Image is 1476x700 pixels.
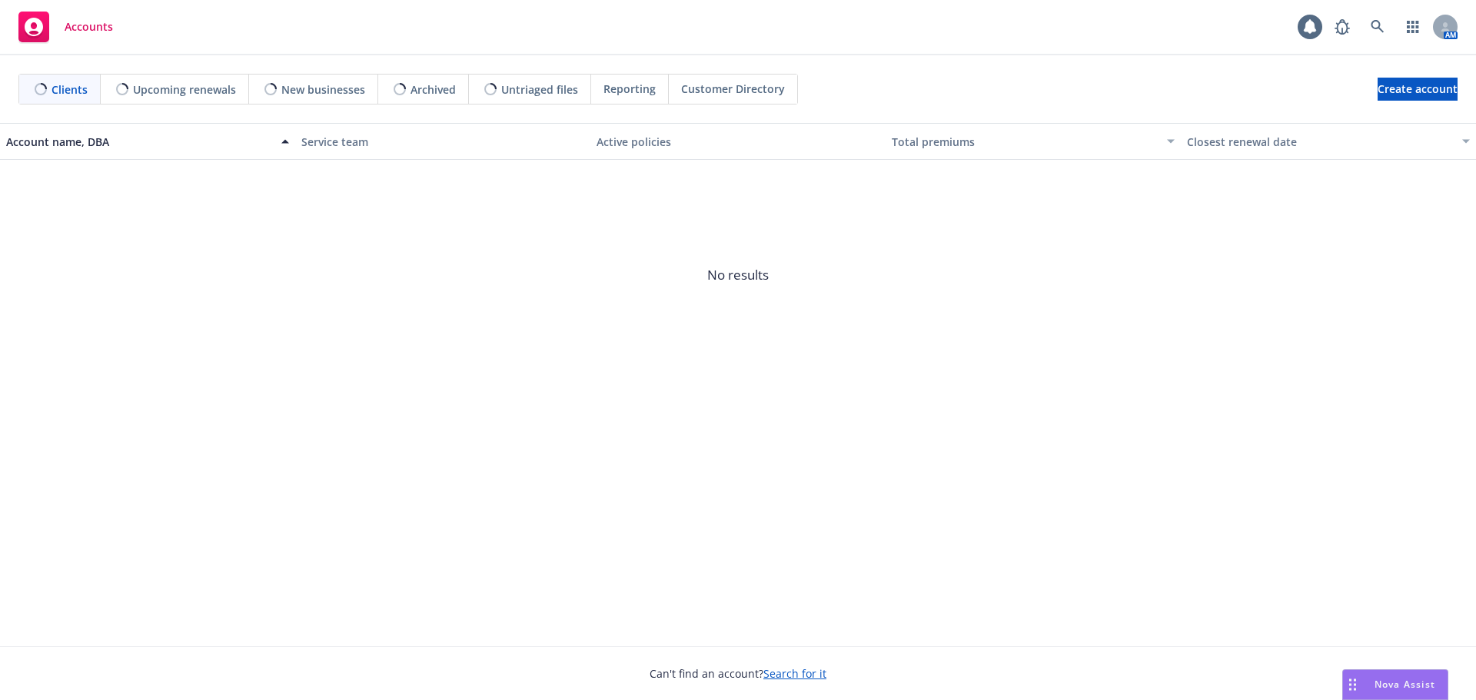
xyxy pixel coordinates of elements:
[12,5,119,48] a: Accounts
[6,134,272,150] div: Account name, DBA
[1362,12,1393,42] a: Search
[65,21,113,33] span: Accounts
[1342,669,1448,700] button: Nova Assist
[1343,670,1362,699] div: Drag to move
[1327,12,1358,42] a: Report a Bug
[1378,78,1458,101] a: Create account
[1398,12,1428,42] a: Switch app
[763,666,826,681] a: Search for it
[1181,123,1476,160] button: Closest renewal date
[295,123,590,160] button: Service team
[892,134,1158,150] div: Total premiums
[603,81,656,97] span: Reporting
[411,81,456,98] span: Archived
[650,665,826,682] span: Can't find an account?
[52,81,88,98] span: Clients
[597,134,879,150] div: Active policies
[501,81,578,98] span: Untriaged files
[1378,75,1458,104] span: Create account
[1375,678,1435,691] span: Nova Assist
[1187,134,1453,150] div: Closest renewal date
[281,81,365,98] span: New businesses
[681,81,785,97] span: Customer Directory
[133,81,236,98] span: Upcoming renewals
[886,123,1181,160] button: Total premiums
[301,134,584,150] div: Service team
[590,123,886,160] button: Active policies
